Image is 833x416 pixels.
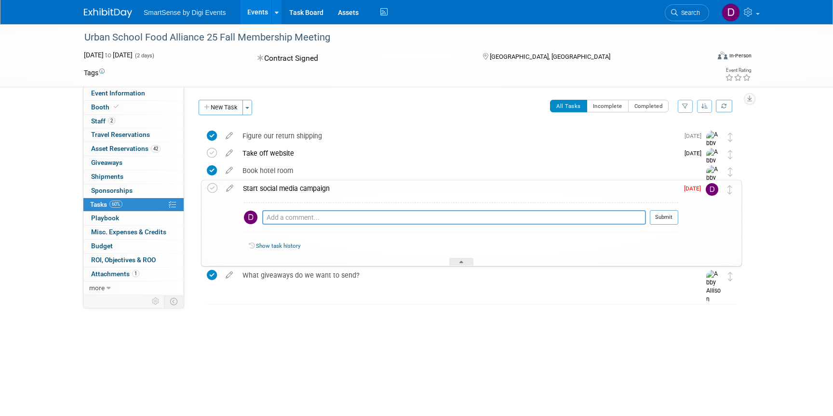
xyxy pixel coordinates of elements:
a: edit [221,166,238,175]
a: Sponsorships [83,184,184,198]
span: (2 days) [134,53,154,59]
span: Giveaways [91,159,122,166]
div: Take off website [238,145,679,161]
a: edit [221,132,238,140]
img: Dan Tiernan [706,183,718,196]
div: Event Rating [725,68,751,73]
span: [DATE] [685,150,706,157]
span: 1 [132,270,139,277]
a: Asset Reservations42 [83,142,184,156]
span: Tasks [90,201,122,208]
span: SmartSense by Digi Events [144,9,226,16]
a: Playbook [83,212,184,225]
i: Move task [727,185,732,194]
a: Event Information [83,87,184,100]
div: Figure our return shipping [238,128,679,144]
span: 2 [108,117,115,124]
span: to [104,51,113,59]
span: Asset Reservations [91,145,161,152]
span: ROI, Objectives & ROO [91,256,156,264]
a: Giveaways [83,156,184,170]
i: Move task [728,133,733,142]
a: edit [221,149,238,158]
div: Start social media campaign [238,180,678,197]
a: Attachments1 [83,268,184,281]
span: Budget [91,242,113,250]
span: [DATE] [685,133,706,139]
span: [DATE] [DATE] [84,51,133,59]
a: Travel Reservations [83,128,184,142]
img: Abby Allison [706,148,721,182]
div: Urban School Food Alliance 25 Fall Membership Meeting [81,29,695,46]
i: Move task [728,150,733,159]
a: Show task history [256,242,300,249]
span: Sponsorships [91,187,133,194]
span: Playbook [91,214,119,222]
span: Misc. Expenses & Credits [91,228,166,236]
img: Abby Allison [706,270,721,304]
span: Booth [91,103,121,111]
td: Toggle Event Tabs [164,295,184,308]
span: Attachments [91,270,139,278]
a: Shipments [83,170,184,184]
td: Tags [84,68,105,78]
i: Move task [728,167,733,176]
span: 60% [109,201,122,208]
img: Abby Allison [706,131,721,165]
div: Book hotel room [238,162,687,179]
a: edit [221,271,238,280]
img: Abby Allison [706,165,721,200]
span: [GEOGRAPHIC_DATA], [GEOGRAPHIC_DATA] [490,53,610,60]
button: Submit [650,210,678,225]
span: Event Information [91,89,145,97]
img: Format-Inperson.png [718,52,727,59]
img: Dan Tiernan [244,211,257,224]
img: ExhibitDay [84,8,132,18]
span: Shipments [91,173,123,180]
button: New Task [199,100,243,115]
a: Misc. Expenses & Credits [83,226,184,239]
a: Refresh [716,100,732,112]
a: Staff2 [83,115,184,128]
span: Staff [91,117,115,125]
a: ROI, Objectives & ROO [83,254,184,267]
i: Booth reservation complete [114,104,119,109]
span: 42 [151,145,161,152]
a: edit [221,184,238,193]
span: Search [678,9,700,16]
a: Search [665,4,709,21]
img: Dan Tiernan [722,3,740,22]
span: Travel Reservations [91,131,150,138]
div: What giveaways do we want to send? [238,267,687,283]
span: [DATE] [684,185,706,192]
div: Contract Signed [255,50,468,67]
button: All Tasks [550,100,587,112]
i: Move task [728,272,733,281]
td: Personalize Event Tab Strip [148,295,164,308]
button: Incomplete [587,100,629,112]
div: In-Person [729,52,752,59]
a: more [83,282,184,295]
div: Event Format [652,50,752,65]
span: more [89,284,105,292]
a: Booth [83,101,184,114]
a: Budget [83,240,184,253]
button: Completed [628,100,669,112]
a: Tasks60% [83,198,184,212]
